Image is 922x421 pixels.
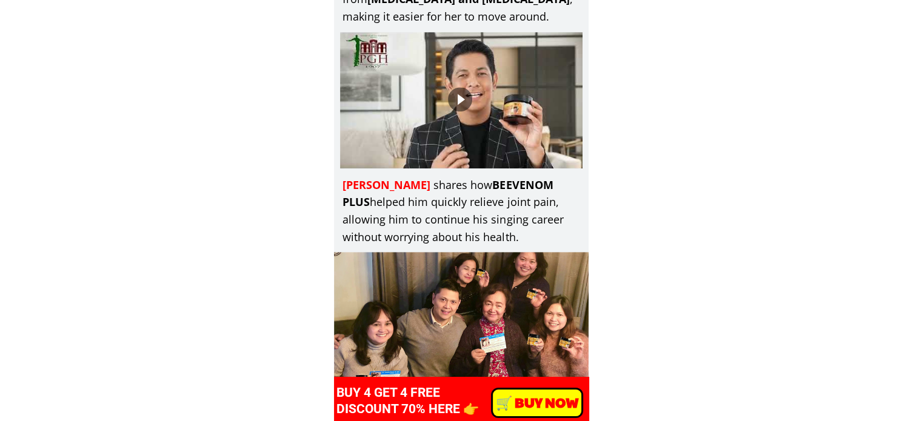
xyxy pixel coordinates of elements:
[492,390,581,416] p: ️🛒 BUY NOW
[342,177,430,192] span: [PERSON_NAME]
[336,385,520,418] h3: BUY 4 GET 4 FREE DISCOUNT 70% HERE 👉
[342,194,563,244] span: helped him quickly relieve joint pain, allowing him to continue his singing career without worryi...
[433,177,492,192] span: shares how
